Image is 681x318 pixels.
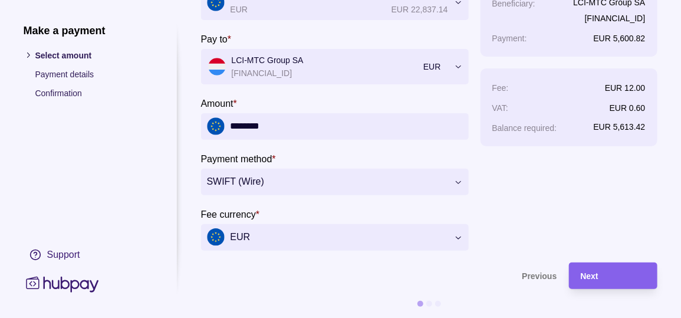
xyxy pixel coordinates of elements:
[610,103,646,112] p: EUR 0.60
[24,242,153,267] a: Support
[492,123,557,132] p: Balance required :
[201,206,260,221] label: Fee currency
[201,96,237,110] label: Amount
[606,83,646,92] p: EUR 12.00
[35,67,153,80] p: Payment details
[207,117,225,135] img: eu
[201,151,276,165] label: Payment method
[522,271,557,281] span: Previous
[24,24,153,37] h1: Make a payment
[569,262,657,289] button: Next
[492,33,527,42] p: Payment :
[594,33,646,42] p: EUR 5,600.82
[201,262,557,289] button: Previous
[35,48,153,61] p: Select amount
[35,86,153,99] p: Confirmation
[492,103,509,112] p: VAT :
[492,83,509,92] p: Fee :
[201,153,272,163] p: Payment method
[47,248,80,261] div: Support
[574,11,646,24] p: [FINANCIAL_ID]
[201,34,228,44] p: Pay to
[201,209,256,219] p: Fee currency
[594,122,646,131] p: EUR 5,613.42
[208,57,226,75] img: lu
[232,53,417,66] p: LCI-MTC Group SA
[201,31,232,45] label: Pay to
[231,113,463,139] input: amount
[201,98,233,108] p: Amount
[581,271,598,281] span: Next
